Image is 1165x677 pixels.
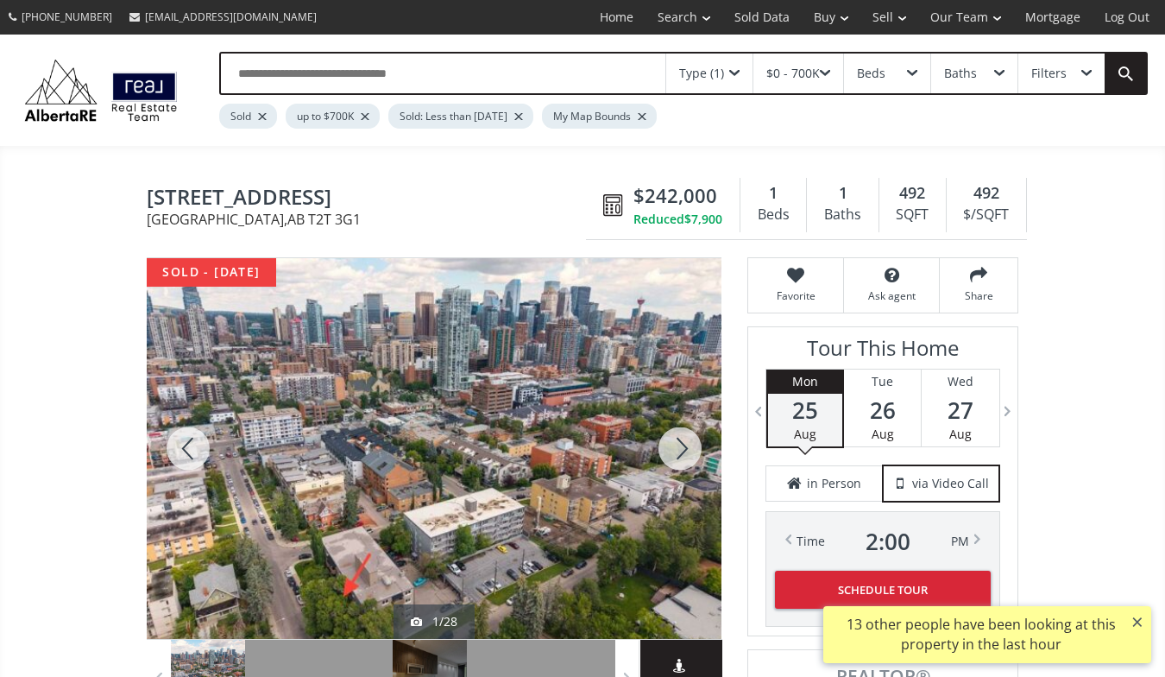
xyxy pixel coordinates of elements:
[411,613,457,630] div: 1/28
[815,202,869,228] div: Baths
[922,398,999,422] span: 27
[749,202,797,228] div: Beds
[679,67,724,79] div: Type (1)
[147,186,595,212] span: 1904 10 Street SW #402
[944,67,977,79] div: Baths
[633,182,717,209] span: $242,000
[17,55,185,125] img: Logo
[145,9,317,24] span: [EMAIL_ADDRESS][DOMAIN_NAME]
[768,398,842,422] span: 25
[147,212,595,226] span: [GEOGRAPHIC_DATA] , AB T2T 3G1
[388,104,533,129] div: Sold: Less than [DATE]
[948,288,1009,303] span: Share
[147,258,276,287] div: sold - [DATE]
[899,182,925,205] span: 492
[766,67,820,79] div: $0 - 700K
[147,258,721,639] div: 1904 10 Street SW #402 Calgary, AB T2T 3G1 - Photo 1 of 28
[775,571,991,609] button: Schedule Tour
[542,104,657,129] div: My Map Bounds
[922,370,999,394] div: Wed
[286,104,380,129] div: up to $700K
[857,67,885,79] div: Beds
[872,426,894,442] span: Aug
[844,398,921,422] span: 26
[912,475,989,492] span: via Video Call
[684,211,722,228] span: $7,900
[768,370,842,394] div: Mon
[749,182,797,205] div: 1
[807,475,861,492] span: in Person
[815,182,869,205] div: 1
[794,426,816,442] span: Aug
[219,104,277,129] div: Sold
[22,9,112,24] span: [PHONE_NUMBER]
[844,370,921,394] div: Tue
[888,202,937,228] div: SQFT
[832,615,1130,655] div: 13 other people have been looking at this property in the last hour
[955,202,1017,228] div: $/SQFT
[121,1,325,33] a: [EMAIL_ADDRESS][DOMAIN_NAME]
[757,288,834,303] span: Favorite
[949,426,972,442] span: Aug
[797,529,969,554] div: Time PM
[633,211,722,228] div: Reduced
[765,336,1000,369] h3: Tour This Home
[853,288,930,303] span: Ask agent
[866,529,910,554] span: 2 : 00
[1031,67,1067,79] div: Filters
[955,182,1017,205] div: 492
[1124,606,1151,637] button: ×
